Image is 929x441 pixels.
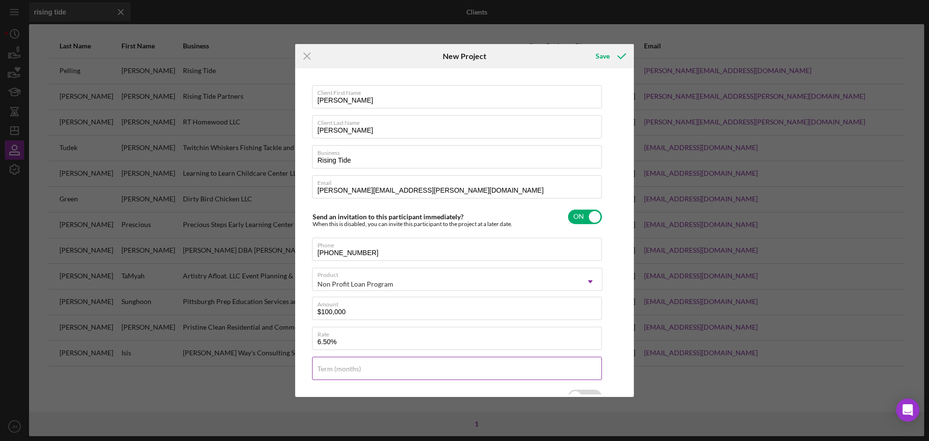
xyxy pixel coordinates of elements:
div: Non Profit Loan Program [317,280,393,288]
label: Client First Name [317,86,602,96]
label: Client Last Name [317,116,602,126]
label: Send an invitation to this participant immediately? [313,213,464,221]
label: Term (months) [317,365,361,373]
label: Email [317,176,602,186]
button: Save [586,46,634,66]
label: Weekly Status Update [313,393,379,401]
label: Phone [317,238,602,249]
div: When this is disabled, you can invite this participant to the project at a later date. [313,221,512,228]
h6: New Project [443,52,486,61]
label: Rate [317,327,602,338]
label: Amount [317,297,602,308]
div: Save [596,46,610,66]
label: Business [317,146,602,156]
div: Open Intercom Messenger [896,398,919,422]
